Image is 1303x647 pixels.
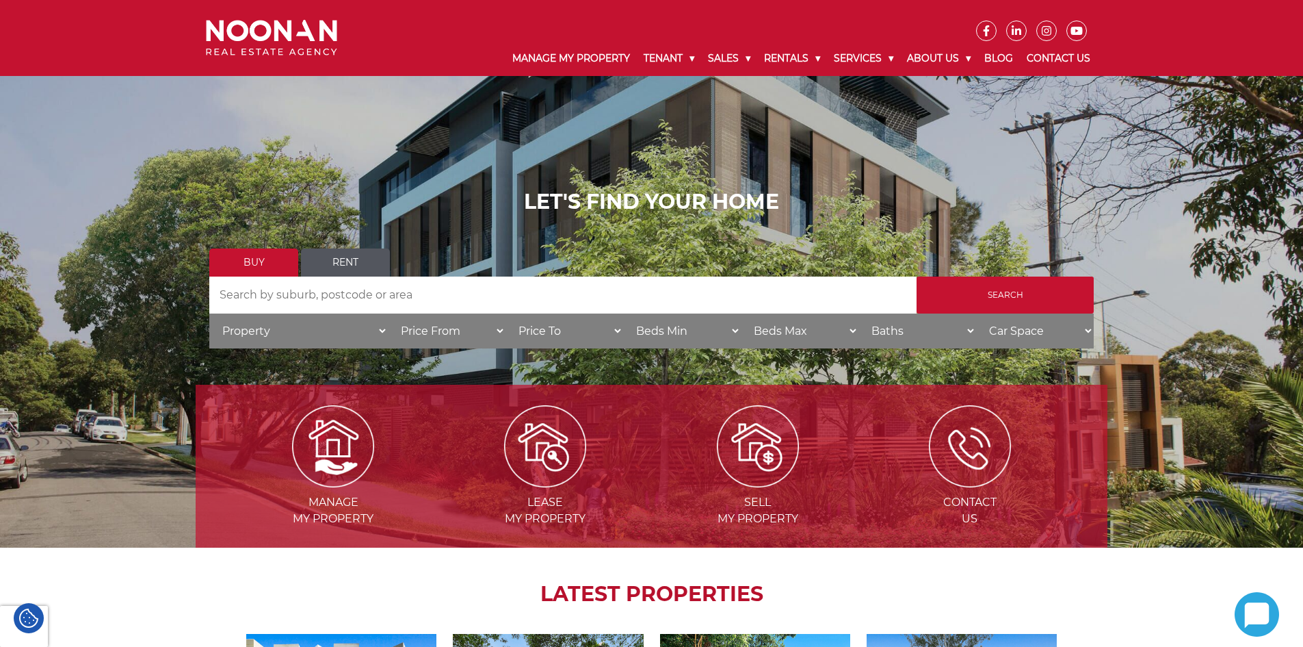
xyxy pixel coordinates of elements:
[917,277,1094,314] input: Search
[209,249,298,277] a: Buy
[209,277,917,314] input: Search by suburb, postcode or area
[206,20,337,56] img: Noonan Real Estate Agency
[209,190,1094,214] h1: LET'S FIND YOUR HOME
[440,494,650,527] span: Lease my Property
[1020,41,1097,76] a: Contact Us
[228,494,438,527] span: Manage my Property
[865,439,1075,525] a: ICONS ContactUs
[653,494,863,527] span: Sell my Property
[653,439,863,525] a: Sell my property Sellmy Property
[301,249,390,277] a: Rent
[440,439,650,525] a: Lease my property Leasemy Property
[228,439,438,525] a: Manage my Property Managemy Property
[230,582,1073,607] h2: LATEST PROPERTIES
[701,41,757,76] a: Sales
[505,41,637,76] a: Manage My Property
[929,405,1011,487] img: ICONS
[757,41,827,76] a: Rentals
[865,494,1075,527] span: Contact Us
[292,405,374,487] img: Manage my Property
[827,41,900,76] a: Services
[900,41,977,76] a: About Us
[504,405,586,487] img: Lease my property
[637,41,701,76] a: Tenant
[977,41,1020,76] a: Blog
[717,405,799,487] img: Sell my property
[14,603,44,633] div: Cookie Settings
